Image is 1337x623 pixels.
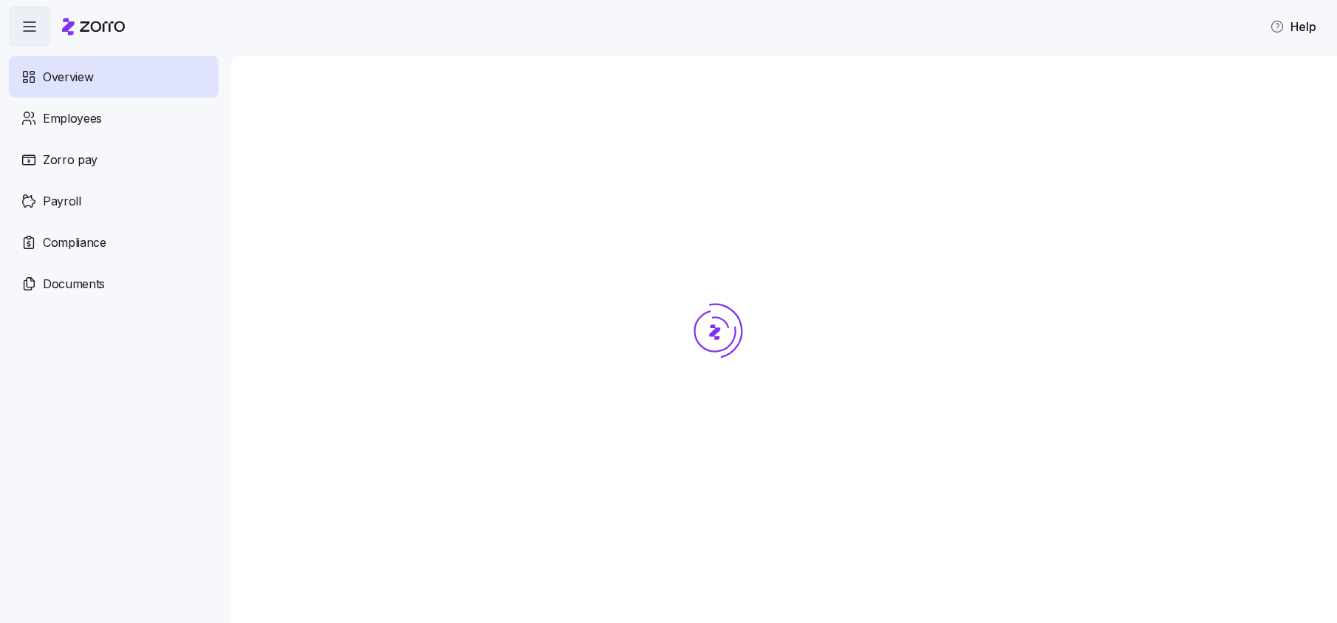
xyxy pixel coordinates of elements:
span: Help [1270,18,1316,35]
span: Employees [43,109,102,128]
button: Help [1258,12,1328,41]
a: Zorro pay [9,139,219,180]
a: Overview [9,56,219,98]
a: Documents [9,263,219,304]
a: Employees [9,98,219,139]
span: Overview [43,68,93,86]
a: Compliance [9,222,219,263]
span: Compliance [43,234,106,252]
span: Payroll [43,192,81,211]
span: Documents [43,275,105,293]
span: Zorro pay [43,151,98,169]
a: Payroll [9,180,219,222]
